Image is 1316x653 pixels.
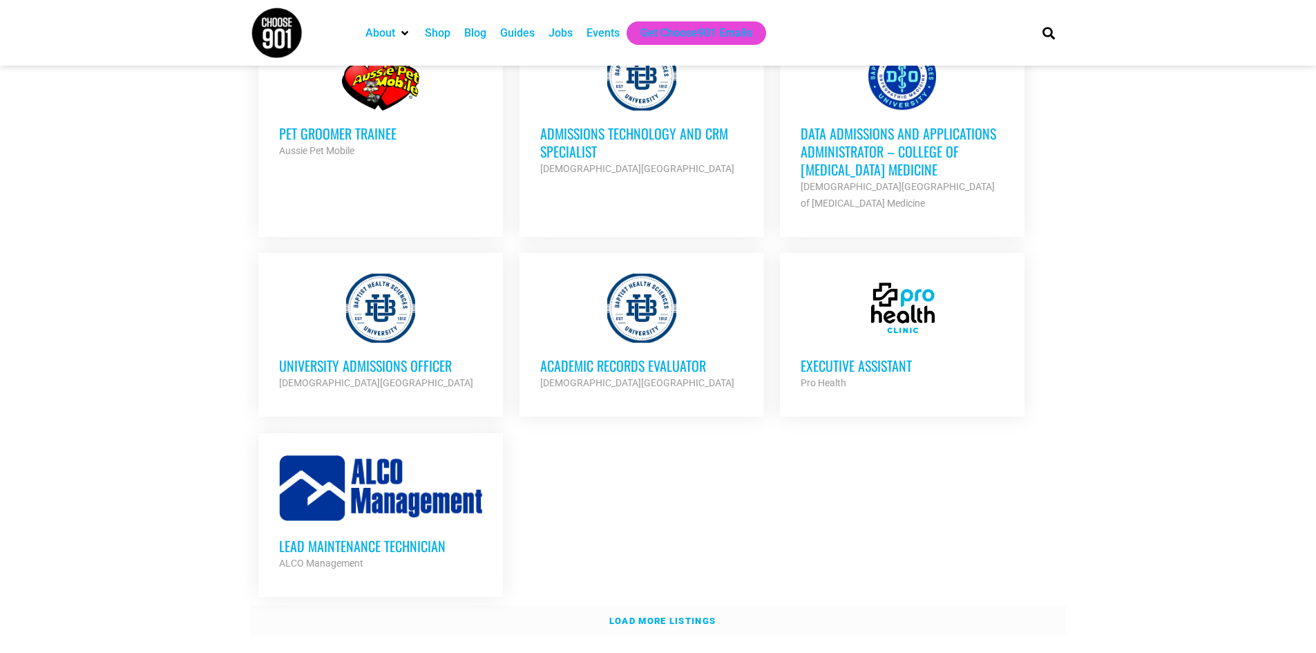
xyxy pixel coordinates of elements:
h3: Executive Assistant [801,357,1004,375]
strong: Load more listings [609,616,716,626]
a: Lead Maintenance Technician ALCO Management [258,433,503,592]
a: About [365,25,395,41]
a: Pet Groomer Trainee Aussie Pet Mobile [258,21,503,180]
div: Search [1037,21,1060,44]
h3: Lead Maintenance Technician [279,537,482,555]
a: Academic Records Evaluator [DEMOGRAPHIC_DATA][GEOGRAPHIC_DATA] [519,253,764,412]
a: Events [587,25,620,41]
strong: [DEMOGRAPHIC_DATA][GEOGRAPHIC_DATA] [279,377,473,388]
div: About [359,21,418,45]
nav: Main nav [359,21,1019,45]
h3: Data Admissions and Applications Administrator – College of [MEDICAL_DATA] Medicine [801,124,1004,178]
h3: Pet Groomer Trainee [279,124,482,142]
a: Jobs [549,25,573,41]
a: University Admissions Officer [DEMOGRAPHIC_DATA][GEOGRAPHIC_DATA] [258,253,503,412]
h3: Admissions Technology and CRM Specialist [540,124,743,160]
a: Executive Assistant Pro Health [780,253,1024,412]
a: Get Choose901 Emails [640,25,752,41]
a: Guides [500,25,535,41]
strong: ALCO Management [279,558,363,569]
strong: Aussie Pet Mobile [279,145,354,156]
strong: [DEMOGRAPHIC_DATA][GEOGRAPHIC_DATA] [540,163,734,174]
h3: University Admissions Officer [279,357,482,375]
a: Load more listings [251,605,1066,637]
strong: Pro Health [801,377,846,388]
strong: [DEMOGRAPHIC_DATA][GEOGRAPHIC_DATA] of [MEDICAL_DATA] Medicine [801,181,995,209]
h3: Academic Records Evaluator [540,357,743,375]
strong: [DEMOGRAPHIC_DATA][GEOGRAPHIC_DATA] [540,377,734,388]
a: Blog [464,25,486,41]
a: Shop [425,25,450,41]
a: Admissions Technology and CRM Specialist [DEMOGRAPHIC_DATA][GEOGRAPHIC_DATA] [519,21,764,198]
a: Data Admissions and Applications Administrator – College of [MEDICAL_DATA] Medicine [DEMOGRAPHIC_... [780,21,1024,232]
